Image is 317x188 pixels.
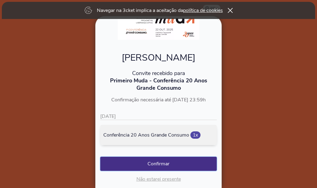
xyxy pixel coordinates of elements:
p: Convite recebido para [100,70,217,77]
p: Navegar na 3cket implica a aceitação da [97,7,223,14]
a: política de cookies [183,7,223,14]
p: Não estarei presente [100,176,217,182]
p: [PERSON_NAME] [100,51,217,64]
span: 1x [190,131,201,139]
p: Primeiro Muda - Conferência 20 Anos Grande Consumo [100,77,217,92]
span: Conferência 20 Anos Grande Consumo [103,132,189,138]
span: Confirmação necessária até [DATE] 23:59h [111,96,206,103]
button: Confirmar [100,157,217,171]
p: [DATE] [100,113,217,120]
